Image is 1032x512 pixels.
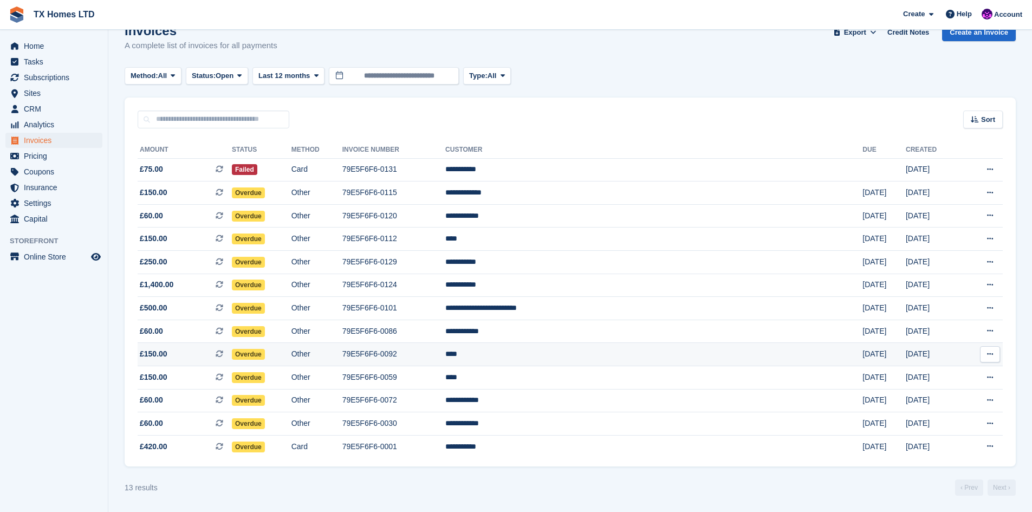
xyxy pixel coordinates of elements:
[342,297,445,320] td: 79E5F6F6-0101
[342,366,445,390] td: 79E5F6F6-0059
[140,441,167,452] span: £420.00
[844,27,866,38] span: Export
[488,70,497,81] span: All
[232,372,265,383] span: Overdue
[125,482,158,494] div: 13 results
[5,133,102,148] a: menu
[24,180,89,195] span: Insurance
[232,418,265,429] span: Overdue
[232,326,265,337] span: Overdue
[463,67,511,85] button: Type: All
[232,280,265,290] span: Overdue
[232,257,265,268] span: Overdue
[232,303,265,314] span: Overdue
[862,366,906,390] td: [DATE]
[906,343,962,366] td: [DATE]
[29,5,99,23] a: TX Homes LTD
[831,23,879,41] button: Export
[862,251,906,274] td: [DATE]
[906,228,962,251] td: [DATE]
[981,114,995,125] span: Sort
[883,23,933,41] a: Credit Notes
[5,196,102,211] a: menu
[469,70,488,81] span: Type:
[291,389,342,412] td: Other
[5,164,102,179] a: menu
[291,297,342,320] td: Other
[906,412,962,436] td: [DATE]
[158,70,167,81] span: All
[291,274,342,297] td: Other
[862,389,906,412] td: [DATE]
[906,204,962,228] td: [DATE]
[862,182,906,205] td: [DATE]
[24,249,89,264] span: Online Store
[24,54,89,69] span: Tasks
[291,228,342,251] td: Other
[186,67,248,85] button: Status: Open
[906,182,962,205] td: [DATE]
[10,236,108,247] span: Storefront
[291,366,342,390] td: Other
[140,372,167,383] span: £150.00
[24,148,89,164] span: Pricing
[906,297,962,320] td: [DATE]
[906,274,962,297] td: [DATE]
[291,435,342,458] td: Card
[140,233,167,244] span: £150.00
[862,320,906,343] td: [DATE]
[140,326,163,337] span: £60.00
[291,204,342,228] td: Other
[140,256,167,268] span: £250.00
[862,141,906,159] th: Due
[862,435,906,458] td: [DATE]
[232,187,265,198] span: Overdue
[906,366,962,390] td: [DATE]
[291,343,342,366] td: Other
[24,164,89,179] span: Coupons
[216,70,233,81] span: Open
[342,158,445,182] td: 79E5F6F6-0131
[5,54,102,69] a: menu
[232,442,265,452] span: Overdue
[5,211,102,226] a: menu
[24,196,89,211] span: Settings
[5,86,102,101] a: menu
[24,211,89,226] span: Capital
[342,389,445,412] td: 79E5F6F6-0072
[862,228,906,251] td: [DATE]
[906,251,962,274] td: [DATE]
[24,70,89,85] span: Subscriptions
[138,141,232,159] th: Amount
[342,228,445,251] td: 79E5F6F6-0112
[140,164,163,175] span: £75.00
[942,23,1016,41] a: Create an Invoice
[291,251,342,274] td: Other
[24,101,89,116] span: CRM
[994,9,1022,20] span: Account
[125,40,277,52] p: A complete list of invoices for all payments
[862,343,906,366] td: [DATE]
[125,23,277,38] h1: Invoices
[24,86,89,101] span: Sites
[906,389,962,412] td: [DATE]
[862,297,906,320] td: [DATE]
[5,38,102,54] a: menu
[5,70,102,85] a: menu
[258,70,310,81] span: Last 12 months
[862,274,906,297] td: [DATE]
[140,279,173,290] span: £1,400.00
[291,412,342,436] td: Other
[232,234,265,244] span: Overdue
[953,479,1018,496] nav: Page
[988,479,1016,496] a: Next
[5,101,102,116] a: menu
[862,412,906,436] td: [DATE]
[291,182,342,205] td: Other
[862,204,906,228] td: [DATE]
[192,70,216,81] span: Status:
[5,249,102,264] a: menu
[903,9,925,20] span: Create
[955,479,983,496] a: Previous
[906,141,962,159] th: Created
